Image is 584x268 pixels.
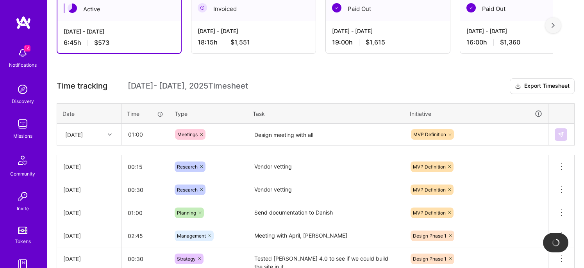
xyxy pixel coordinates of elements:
[128,81,248,91] span: [DATE] - [DATE] , 2025 Timesheet
[248,225,403,247] textarea: Meeting with April, [PERSON_NAME]
[63,209,115,217] div: [DATE]
[122,124,168,145] input: HH:MM
[13,132,32,140] div: Missions
[177,210,196,216] span: Planning
[413,187,446,193] span: MVP Definition
[64,39,175,47] div: 6:45 h
[169,103,247,124] th: Type
[248,124,403,145] textarea: Design meeting with all
[230,38,250,46] span: $1,551
[413,131,446,137] span: MVP Definition
[248,202,403,224] textarea: Send documentation to Danish
[177,256,196,262] span: Strategy
[177,233,206,239] span: Management
[63,232,115,240] div: [DATE]
[121,225,169,246] input: HH:MM
[15,237,31,245] div: Tokens
[177,164,198,170] span: Research
[332,27,444,35] div: [DATE] - [DATE]
[15,45,30,61] img: bell
[24,45,30,51] span: 14
[198,27,309,35] div: [DATE] - [DATE]
[500,38,520,46] span: $1,360
[9,61,37,69] div: Notifications
[68,4,77,13] img: Active
[198,3,207,12] img: Invoiced
[13,151,32,170] img: Community
[413,164,446,170] span: MVP Definition
[410,109,543,118] div: Initiative
[413,256,446,262] span: Design Phase 1
[413,233,446,239] span: Design Phase 1
[57,81,107,91] span: Time tracking
[332,38,444,46] div: 19:00 h
[552,238,560,247] img: loading
[64,27,175,35] div: [DATE] - [DATE]
[15,82,30,97] img: discovery
[16,16,31,30] img: logo
[515,82,521,91] i: icon Download
[65,130,83,138] div: [DATE]
[552,23,555,28] img: right
[510,78,575,94] button: Export Timesheet
[121,179,169,200] input: HH:MM
[121,202,169,223] input: HH:MM
[63,255,115,263] div: [DATE]
[248,179,403,201] textarea: Vendor vetting
[177,131,198,137] span: Meetings
[198,38,309,46] div: 18:15 h
[57,103,121,124] th: Date
[10,170,35,178] div: Community
[466,3,476,12] img: Paid Out
[121,156,169,177] input: HH:MM
[466,38,578,46] div: 16:00 h
[558,131,564,138] img: Submit
[63,163,115,171] div: [DATE]
[248,156,403,177] textarea: Vendor vetting
[177,187,198,193] span: Research
[332,3,341,12] img: Paid Out
[108,133,112,137] i: icon Chevron
[127,110,163,118] div: Time
[12,97,34,105] div: Discovery
[555,128,568,141] div: null
[247,103,404,124] th: Task
[413,210,446,216] span: MVP Definition
[94,39,109,47] span: $573
[63,186,115,194] div: [DATE]
[366,38,385,46] span: $1,615
[466,27,578,35] div: [DATE] - [DATE]
[15,189,30,204] img: Invite
[15,116,30,132] img: teamwork
[18,227,27,234] img: tokens
[17,204,29,213] div: Invite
